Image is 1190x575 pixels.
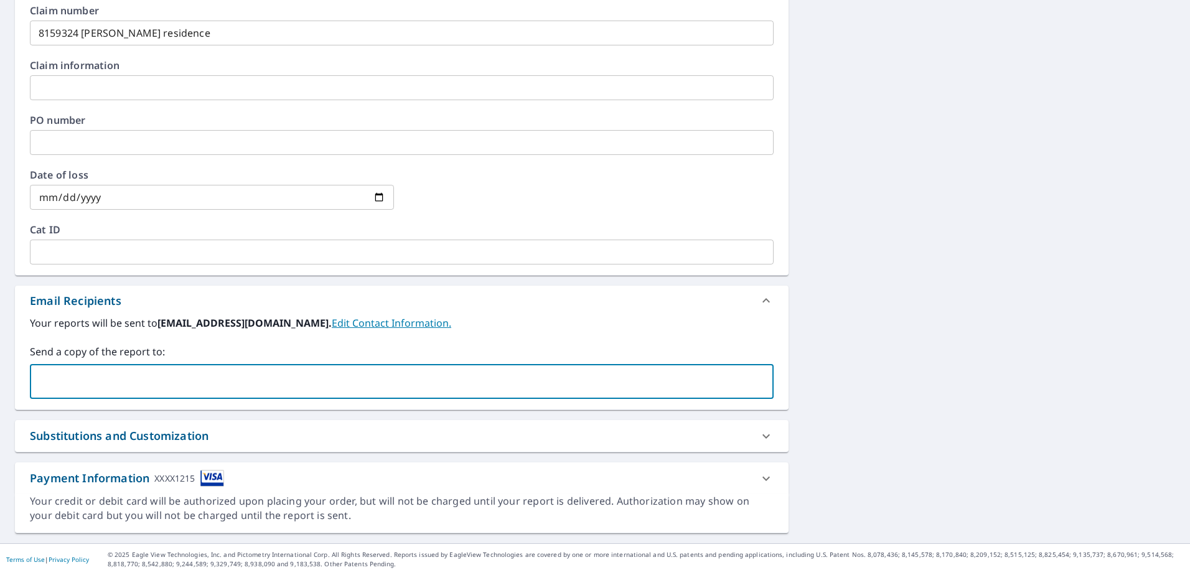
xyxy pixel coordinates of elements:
[200,470,224,487] img: cardImage
[30,225,774,235] label: Cat ID
[49,555,89,564] a: Privacy Policy
[15,420,789,452] div: Substitutions and Customization
[30,428,208,444] div: Substitutions and Customization
[30,115,774,125] label: PO number
[154,470,195,487] div: XXXX1215
[157,316,332,330] b: [EMAIL_ADDRESS][DOMAIN_NAME].
[30,470,224,487] div: Payment Information
[30,316,774,330] label: Your reports will be sent to
[6,556,89,563] p: |
[30,170,394,180] label: Date of loss
[30,60,774,70] label: Claim information
[15,286,789,316] div: Email Recipients
[30,292,121,309] div: Email Recipients
[6,555,45,564] a: Terms of Use
[15,462,789,494] div: Payment InformationXXXX1215cardImage
[30,344,774,359] label: Send a copy of the report to:
[30,6,774,16] label: Claim number
[30,494,774,523] div: Your credit or debit card will be authorized upon placing your order, but will not be charged unt...
[108,550,1184,569] p: © 2025 Eagle View Technologies, Inc. and Pictometry International Corp. All Rights Reserved. Repo...
[332,316,451,330] a: EditContactInfo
